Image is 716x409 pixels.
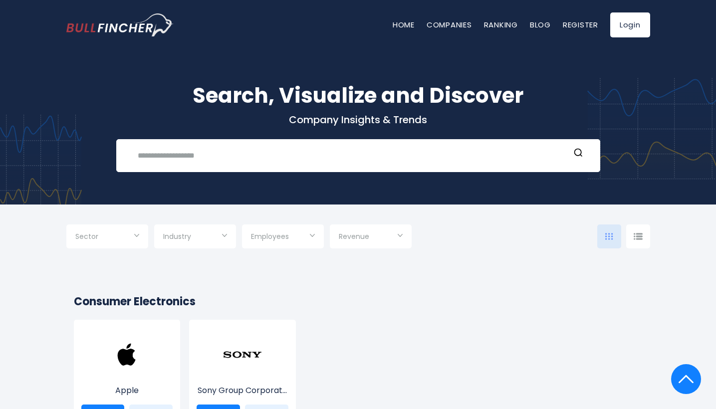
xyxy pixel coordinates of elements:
button: Search [572,148,585,161]
input: Selection [163,228,227,246]
input: Selection [251,228,315,246]
a: Sony Group Corporat... [197,353,288,397]
img: icon-comp-grid.svg [605,233,613,240]
img: AAPL.png [107,335,147,375]
img: icon-comp-list-view.svg [634,233,643,240]
a: Go to homepage [66,13,174,36]
img: SONY.png [223,335,262,375]
span: Sector [75,232,98,241]
h2: Consumer Electronics [74,293,643,310]
a: Ranking [484,19,518,30]
input: Selection [75,228,139,246]
p: Company Insights & Trends [66,113,650,126]
span: Employees [251,232,289,241]
a: Register [563,19,598,30]
img: bullfincher logo [66,13,174,36]
span: Revenue [339,232,369,241]
a: Login [610,12,650,37]
a: Companies [427,19,472,30]
h1: Search, Visualize and Discover [66,80,650,111]
p: Sony Group Corporation [197,385,288,397]
span: Industry [163,232,191,241]
input: Selection [339,228,403,246]
a: Apple [81,353,173,397]
a: Blog [530,19,551,30]
p: Apple [81,385,173,397]
a: Home [393,19,415,30]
